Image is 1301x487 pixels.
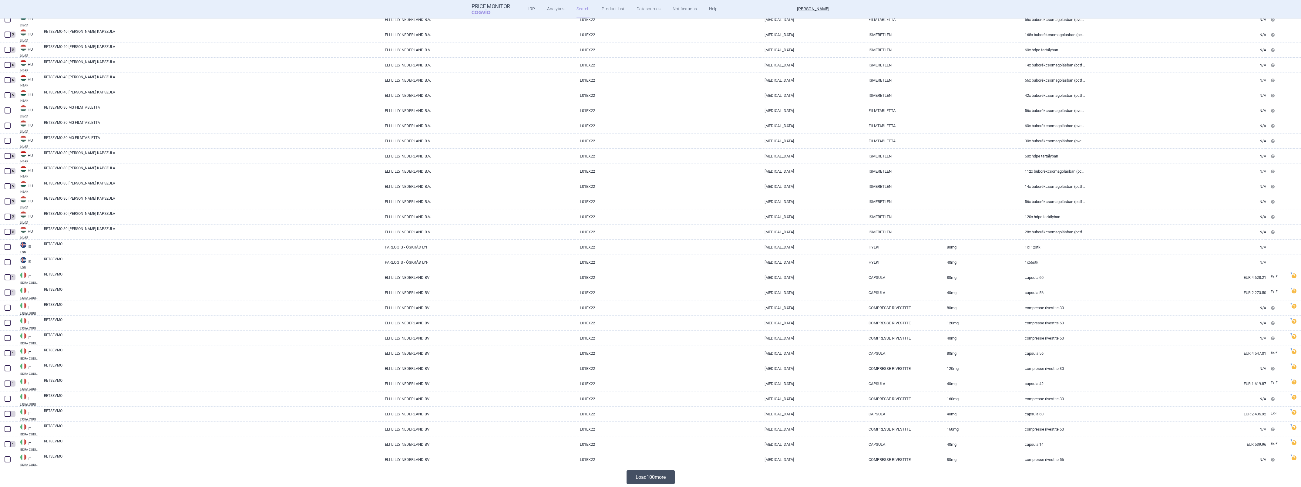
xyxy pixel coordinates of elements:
a: N/A [1085,225,1266,239]
a: ELI LILLY NEDERLAND B.V. [380,103,576,118]
a: Price MonitorCOGVIO [472,3,510,15]
a: compresse rivestite 30 [1020,391,1085,406]
abbr: NEAK — PUPHA database published by the National Health Insurance Fund of Hungary. [20,84,39,87]
a: RETSEVMO 40 [PERSON_NAME] KAPSZULA [44,59,380,70]
a: [MEDICAL_DATA] [760,300,864,315]
a: 30x buborékcsomagolásban (pvc/alu/opa/alu) [1020,134,1085,148]
a: ITITEDRA CODIFA [16,302,39,315]
a: [MEDICAL_DATA] [760,58,864,73]
a: L01EX22 [575,331,760,346]
span: Ex-factory price [1271,290,1278,294]
a: [MEDICAL_DATA] [760,194,864,209]
abbr: NEAK — PUPHA database published by the National Health Insurance Fund of Hungary. [20,114,39,117]
a: compresse rivestite 30 [1020,300,1085,315]
a: HUHUNEAK [16,226,39,239]
a: HUHUNEAK [16,105,39,117]
a: RETSEVMO [44,393,380,404]
abbr: EDRA CODIFA — Information system on drugs and health products published by Edra LSWR S.p.A. [20,357,39,360]
a: ELI LILLY NEDERLAND B.V. [380,27,576,42]
a: L01EX22 [575,240,760,255]
a: HUHUNEAK [16,59,39,72]
a: 60x buborékcsomagolásban (pvc/alu/opa/alu) [1020,118,1085,133]
a: L01EX22 [575,149,760,164]
a: L01EX22 [575,88,760,103]
a: CAPSULA [864,376,942,391]
a: RETSEVMO 80 MG FILMTABLETTA [44,120,380,131]
a: HUHUNEAK [16,74,39,87]
a: ? [1292,273,1299,278]
img: Italy [20,303,26,309]
a: PARLOGIS - ÓSKRÁÐ LYF [380,240,576,255]
a: [MEDICAL_DATA] [760,179,864,194]
a: [MEDICAL_DATA] [760,12,864,27]
a: HUHUNEAK [16,135,39,148]
a: ISMERETLEN [864,73,942,88]
img: Hungary [20,75,26,81]
a: ITITEDRA CODIFA [16,287,39,299]
abbr: EDRA CODIFA — Information system on drugs and health products published by Edra LSWR S.p.A. [20,387,39,391]
a: [MEDICAL_DATA] [760,164,864,179]
img: Hungary [20,90,26,96]
a: [MEDICAL_DATA] [760,225,864,239]
a: L01EX22 [575,12,760,27]
abbr: EDRA CODIFA — Information system on drugs and health products published by Edra LSWR S.p.A. [20,296,39,299]
a: ISISLGN [16,256,39,269]
abbr: NEAK — PUPHA database published by the National Health Insurance Fund of Hungary. [20,221,39,224]
img: Italy [20,348,26,354]
a: 40MG [942,376,1020,391]
a: [MEDICAL_DATA] [760,209,864,224]
span: ? [1289,363,1293,367]
a: ELI LILLY NEDERLAND BV [380,270,576,285]
a: RETSEVMO 80 [PERSON_NAME] KAPSZULA [44,181,380,191]
a: [MEDICAL_DATA] [760,134,864,148]
a: RETSEVMO 80 MG FILMTABLETTA [44,135,380,146]
span: Ex-factory price [1271,350,1278,355]
a: [MEDICAL_DATA] [760,361,864,376]
img: Italy [20,394,26,400]
a: RETSEVMO [44,317,380,328]
a: RETSEVMO 40 [PERSON_NAME] KAPSZULA [44,29,380,40]
a: N/A [1085,73,1266,88]
img: Hungary [20,45,26,51]
a: RETSEVMO [44,332,380,343]
a: ELI LILLY NEDERLAND B.V. [380,179,576,194]
a: ISMERETLEN [864,225,942,239]
a: ELI LILLY NEDERLAND BV [380,361,576,376]
a: HUHUNEAK [16,120,39,133]
span: ? [1289,378,1293,382]
img: Hungary [20,166,26,172]
a: capsula 56 [1020,346,1085,361]
a: COMPRESSE RIVESTITE [864,300,942,315]
a: capsula 56 [1020,285,1085,300]
a: [MEDICAL_DATA] [760,103,864,118]
a: L01EX22 [575,103,760,118]
a: [MEDICAL_DATA] [760,88,864,103]
a: L01EX22 [575,27,760,42]
img: Hungary [20,196,26,202]
a: ? [1292,319,1299,324]
img: Italy [20,318,26,324]
a: HUHUNEAK [16,14,39,26]
a: EUR 4,547.01 [1085,346,1266,361]
a: RETSEVMO 80 MG FILMTABLETTA [44,105,380,116]
a: compresse rivestite 30 [1020,361,1085,376]
span: ? [1289,348,1293,352]
img: Hungary [20,29,26,36]
span: Ex-factory price [1271,275,1278,279]
a: N/A [1085,149,1266,164]
a: N/A [1085,88,1266,103]
a: [MEDICAL_DATA] [760,255,864,270]
a: ELI LILLY NEDERLAND B.V. [380,225,576,239]
a: ELI LILLY NEDERLAND B.V. [380,134,576,148]
a: [MEDICAL_DATA] [760,42,864,57]
a: N/A [1085,27,1266,42]
abbr: EDRA CODIFA — Information system on drugs and health products published by Edra LSWR S.p.A. [20,312,39,315]
a: ISMERETLEN [864,149,942,164]
a: [MEDICAL_DATA] [760,240,864,255]
a: L01EX22 [575,118,760,133]
a: N/A [1085,361,1266,376]
a: N/A [1085,316,1266,330]
a: EUR 4,628.21 [1085,270,1266,285]
a: ELI LILLY NEDERLAND BV [380,376,576,391]
a: Ex-F [1266,288,1289,297]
